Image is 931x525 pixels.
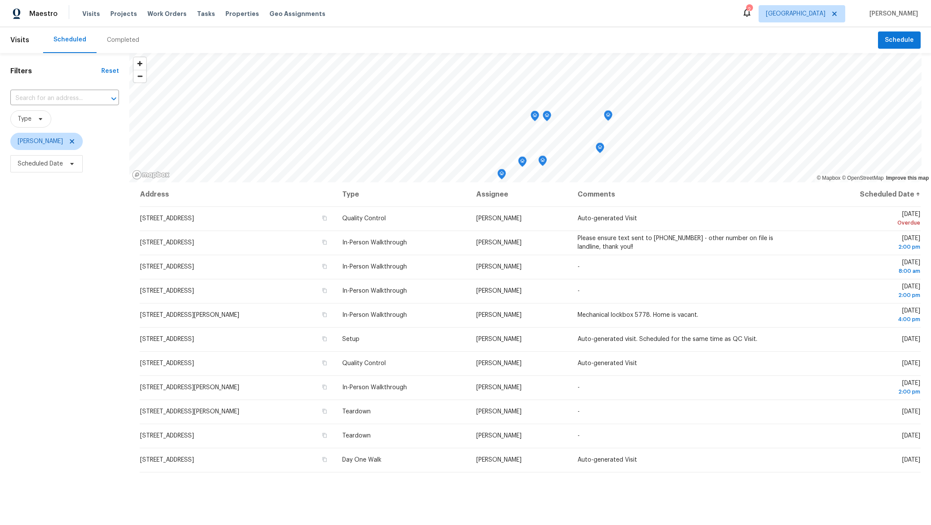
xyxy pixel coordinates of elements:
span: Auto-generated Visit [578,457,637,463]
span: [PERSON_NAME] [476,240,522,246]
span: Type [18,115,31,123]
span: Auto-generated Visit [578,216,637,222]
span: [PERSON_NAME] [476,433,522,439]
span: Auto-generated visit. Scheduled for the same time as QC Visit. [578,336,757,342]
span: [STREET_ADDRESS] [140,240,194,246]
span: [PERSON_NAME] [476,457,522,463]
span: [DATE] [812,308,920,324]
span: [STREET_ADDRESS] [140,336,194,342]
span: [PERSON_NAME] [476,409,522,415]
span: [PERSON_NAME] [476,360,522,366]
span: [DATE] [902,433,920,439]
span: - [578,433,580,439]
span: Visits [82,9,100,18]
button: Copy Address [321,262,328,270]
button: Copy Address [321,383,328,391]
span: Quality Control [342,360,386,366]
h1: Filters [10,67,101,75]
button: Copy Address [321,287,328,294]
span: In-Person Walkthrough [342,288,407,294]
canvas: Map [129,53,922,182]
span: Teardown [342,433,371,439]
span: [PERSON_NAME] [476,336,522,342]
span: - [578,288,580,294]
div: 2:00 pm [812,387,920,396]
button: Schedule [878,31,921,49]
div: Map marker [604,110,612,124]
div: 8:00 am [812,267,920,275]
div: Map marker [518,156,527,170]
span: [STREET_ADDRESS][PERSON_NAME] [140,409,239,415]
button: Zoom in [134,57,146,70]
span: [STREET_ADDRESS][PERSON_NAME] [140,384,239,391]
span: [STREET_ADDRESS] [140,360,194,366]
span: In-Person Walkthrough [342,264,407,270]
span: - [578,409,580,415]
th: Scheduled Date ↑ [805,182,921,206]
button: Copy Address [321,214,328,222]
button: Open [108,93,120,105]
a: Mapbox [817,175,840,181]
div: Map marker [543,111,551,124]
span: In-Person Walkthrough [342,240,407,246]
span: [STREET_ADDRESS] [140,216,194,222]
span: Projects [110,9,137,18]
div: 2:00 pm [812,291,920,300]
span: [STREET_ADDRESS][PERSON_NAME] [140,312,239,318]
span: [GEOGRAPHIC_DATA] [766,9,825,18]
a: Mapbox homepage [132,170,170,180]
div: Map marker [538,156,547,169]
span: [DATE] [902,336,920,342]
div: Reset [101,67,119,75]
span: [PERSON_NAME] [476,384,522,391]
span: Maestro [29,9,58,18]
span: - [578,264,580,270]
span: [PERSON_NAME] [18,137,63,146]
button: Copy Address [321,431,328,439]
span: Visits [10,31,29,50]
div: 4:00 pm [812,315,920,324]
span: Scheduled Date [18,159,63,168]
span: Schedule [885,35,914,46]
span: [PERSON_NAME] [476,216,522,222]
button: Copy Address [321,311,328,319]
div: Scheduled [53,35,86,44]
div: Map marker [531,111,539,124]
span: Quality Control [342,216,386,222]
input: Search for an address... [10,92,95,105]
span: [PERSON_NAME] [866,9,918,18]
span: [DATE] [812,380,920,396]
th: Address [140,182,335,206]
span: [STREET_ADDRESS] [140,288,194,294]
span: Work Orders [147,9,187,18]
span: Properties [225,9,259,18]
span: [DATE] [902,457,920,463]
span: [DATE] [812,284,920,300]
span: [PERSON_NAME] [476,264,522,270]
th: Type [335,182,470,206]
span: [STREET_ADDRESS] [140,457,194,463]
div: Completed [107,36,139,44]
div: Overdue [812,219,920,227]
button: Zoom out [134,70,146,82]
th: Comments [571,182,805,206]
span: [DATE] [812,259,920,275]
span: Please ensure text sent to [PHONE_NUMBER] - other number on file is landline, thank you!! [578,235,773,250]
a: Improve this map [886,175,929,181]
span: [DATE] [812,235,920,251]
span: [STREET_ADDRESS] [140,264,194,270]
span: - [578,384,580,391]
button: Copy Address [321,407,328,415]
button: Copy Address [321,335,328,343]
span: [DATE] [902,360,920,366]
button: Copy Address [321,238,328,246]
div: 2 [746,5,752,14]
span: In-Person Walkthrough [342,384,407,391]
span: Day One Walk [342,457,381,463]
span: In-Person Walkthrough [342,312,407,318]
span: [DATE] [812,211,920,227]
span: Auto-generated Visit [578,360,637,366]
span: [STREET_ADDRESS] [140,433,194,439]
